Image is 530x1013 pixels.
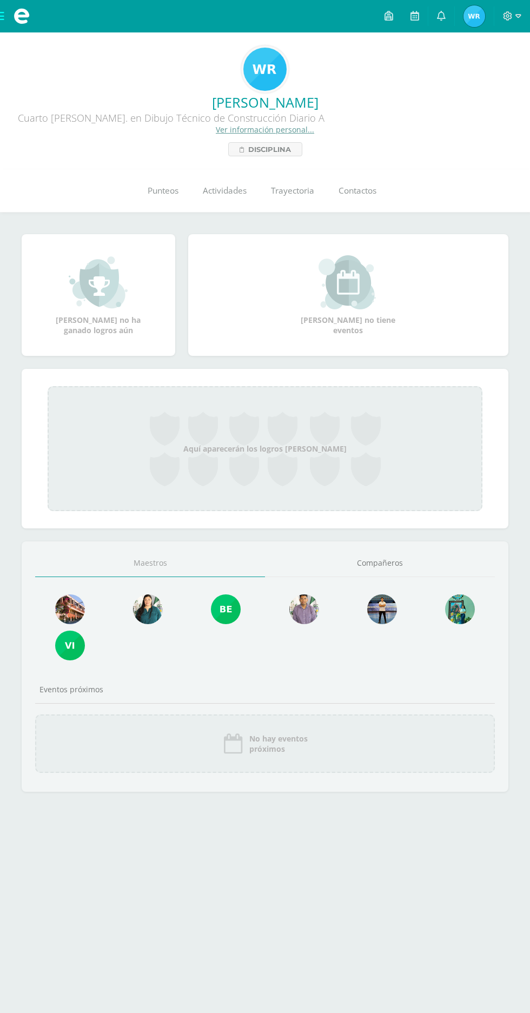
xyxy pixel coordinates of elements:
[339,185,376,196] span: Contactos
[133,594,163,624] img: 978d87b925d35904a78869fb8ac2cdd4.png
[48,386,482,511] div: Aquí aparecerán los logros [PERSON_NAME]
[463,5,485,27] img: fcfaa8a659a726b53afcd2a7f7de06ee.png
[289,594,319,624] img: b74992f0b286c7892e1bd0182a1586b6.png
[203,185,247,196] span: Actividades
[326,169,388,213] a: Contactos
[319,255,377,309] img: event_small.png
[9,111,333,124] div: Cuarto [PERSON_NAME]. en Dibujo Técnico de Construcción Diario A
[259,169,326,213] a: Trayectoria
[249,733,308,754] span: No hay eventos próximos
[148,185,178,196] span: Punteos
[222,733,244,754] img: event_icon.png
[294,255,402,335] div: [PERSON_NAME] no tiene eventos
[35,684,495,694] div: Eventos próximos
[35,549,265,577] a: Maestros
[228,142,302,156] a: Disciplina
[265,549,495,577] a: Compañeros
[271,185,314,196] span: Trayectoria
[211,594,241,624] img: c41d019b26e4da35ead46476b645875d.png
[190,169,259,213] a: Actividades
[69,255,128,309] img: achievement_small.png
[44,255,153,335] div: [PERSON_NAME] no ha ganado logros aún
[9,93,521,111] a: [PERSON_NAME]
[243,48,287,91] img: 56260c6b3856a2ec94d6ebedd4772af4.png
[248,143,291,156] span: Disciplina
[445,594,475,624] img: f42db2dd1cd36b3b6e69d82baa85bd48.png
[135,169,190,213] a: Punteos
[216,124,314,135] a: Ver información personal...
[55,594,85,624] img: e29994105dc3c498302d04bab28faecd.png
[367,594,397,624] img: 62c276f9e5707e975a312ba56e3c64d5.png
[55,631,85,660] img: 86ad762a06db99f3d783afd7c36c2468.png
